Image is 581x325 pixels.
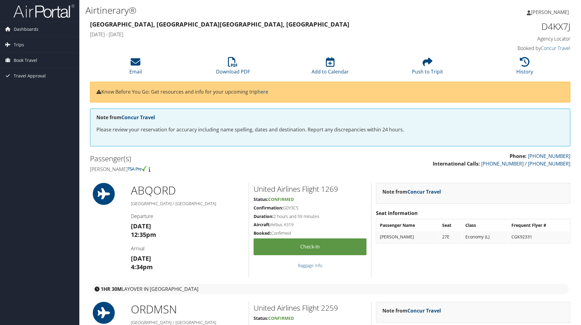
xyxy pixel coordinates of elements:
[131,263,153,271] strong: 4:34pm
[90,166,326,173] h4: [PERSON_NAME]
[254,205,283,211] strong: Confirmation:
[14,22,38,37] span: Dashboards
[508,220,569,231] th: Frequent Flyer #
[439,220,462,231] th: Seat
[90,153,326,164] h2: Passenger(s)
[439,231,462,242] td: 27E
[268,196,294,202] span: Confirmed
[527,3,575,21] a: [PERSON_NAME]
[254,230,366,236] h5: Confirmed
[254,213,366,220] h5: 2 hours and 59 minutes
[407,307,441,314] a: Concur Travel
[407,188,441,195] a: Concur Travel
[96,114,155,121] strong: Note from
[131,230,156,239] strong: 12:35pm
[85,4,412,17] h1: Airtinerary®
[433,160,480,167] strong: International Calls:
[254,238,366,255] a: Check-in
[462,220,507,231] th: Class
[254,222,366,228] h5: Airbus A319
[254,213,273,219] strong: Duration:
[216,60,250,75] a: Download PDF
[377,231,438,242] td: [PERSON_NAME]
[376,210,418,216] strong: Seat Information
[121,114,155,121] a: Concur Travel
[254,222,271,227] strong: Aircraft:
[131,183,244,198] h1: ABQ ORD
[510,153,527,159] strong: Phone:
[90,20,349,28] strong: [GEOGRAPHIC_DATA], [GEOGRAPHIC_DATA] [GEOGRAPHIC_DATA], [GEOGRAPHIC_DATA]
[254,303,366,313] h2: United Airlines Flight 2259
[268,315,294,321] span: Confirmed
[129,60,142,75] a: Email
[457,45,570,52] h4: Booked by
[14,37,24,52] span: Trips
[531,9,569,16] span: [PERSON_NAME]
[128,166,147,171] img: tsa-precheck.png
[92,284,569,294] div: layover in [GEOGRAPHIC_DATA]
[312,60,349,75] a: Add to Calendar
[382,307,441,314] strong: Note from
[462,231,507,242] td: Economy (L)
[254,196,268,202] strong: Status:
[457,20,570,33] h1: D4KX7J
[412,60,443,75] a: Push to Tripit
[131,245,244,252] h4: Arrival
[96,126,564,134] p: Please review your reservation for accuracy including name spelling, dates and destination. Repor...
[528,153,570,159] a: [PHONE_NUMBER]
[254,230,271,236] strong: Booked:
[131,302,244,317] h1: ORD MSN
[481,160,570,167] a: [PHONE_NUMBER] / [PHONE_NUMBER]
[13,4,74,18] img: airportal-logo.png
[254,315,268,321] strong: Status:
[14,53,37,68] span: Book Travel
[457,35,570,42] h4: Agency Locator
[14,68,46,84] span: Travel Approval
[131,254,151,262] strong: [DATE]
[382,188,441,195] strong: Note from
[298,262,322,268] a: Baggage Info
[254,205,366,211] h5: G0Y3C5
[96,88,564,96] p: Know Before You Go: Get resources and info for your upcoming trip
[101,286,122,292] strong: 1HR 30M
[254,184,366,194] h2: United Airlines Flight 1269
[377,220,438,231] th: Passenger Name
[508,231,569,242] td: CGK92331
[131,201,244,207] h5: [GEOGRAPHIC_DATA] / [GEOGRAPHIC_DATA]
[131,222,151,230] strong: [DATE]
[131,213,244,220] h4: Departure
[516,60,533,75] a: History
[258,88,268,95] a: here
[90,31,448,38] h4: [DATE] - [DATE]
[541,45,570,52] a: Concur Travel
